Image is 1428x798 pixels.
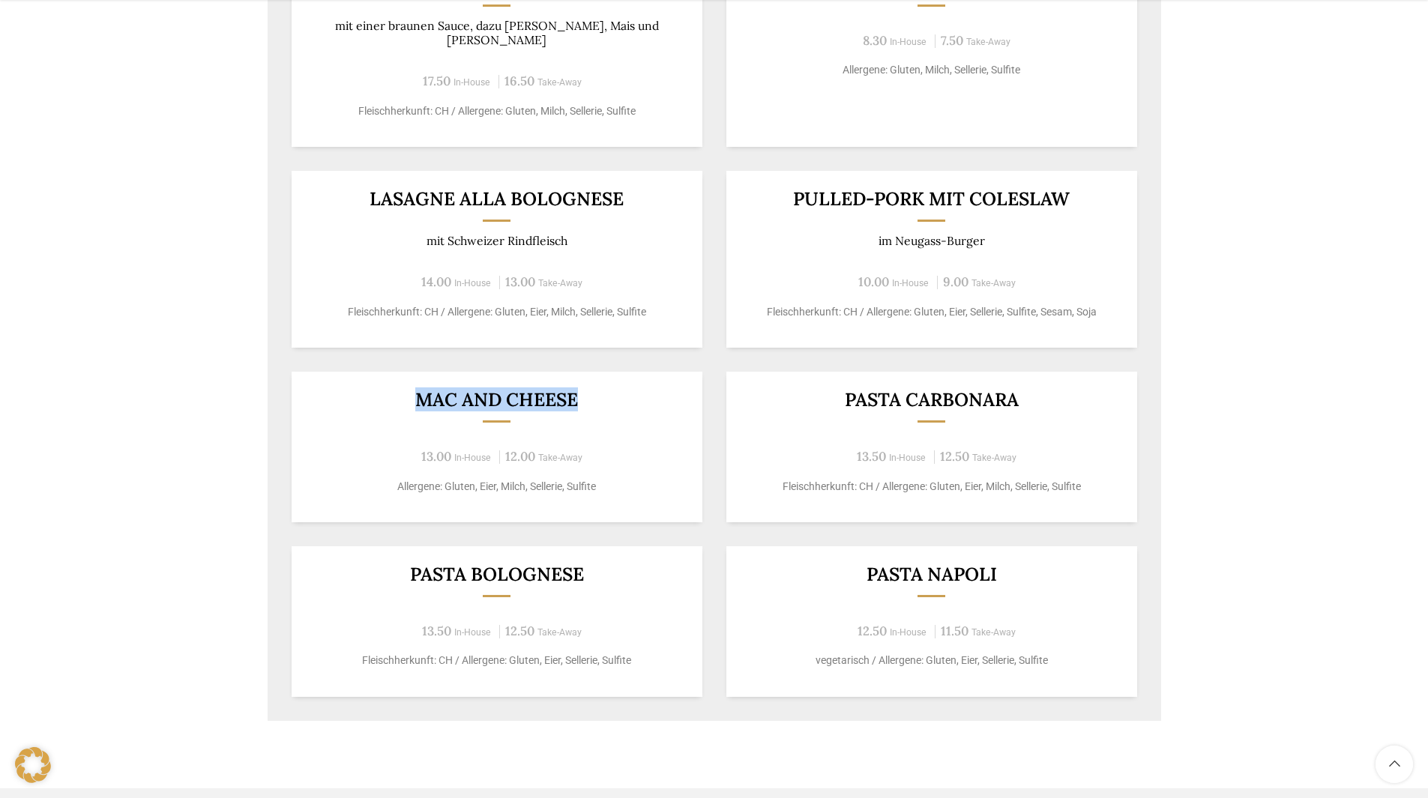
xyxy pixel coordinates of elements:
span: In-House [890,627,927,638]
span: 12.50 [858,623,887,639]
span: Take-Away [972,453,1016,463]
span: 13.50 [857,448,886,465]
span: In-House [454,77,490,88]
span: 12.00 [505,448,535,465]
span: 9.00 [943,273,968,290]
span: 16.50 [504,73,534,89]
h3: Pulled-Pork mit Coleslaw [744,190,1118,208]
a: Scroll to top button [1376,746,1413,783]
span: In-House [892,278,929,288]
h3: Mac and Cheese [310,390,684,409]
span: 11.50 [941,623,968,639]
h3: Pasta Bolognese [310,565,684,584]
span: 13.50 [422,623,451,639]
p: Fleischherkunft: CH / Allergene: Gluten, Eier, Sellerie, Sulfite, Sesam, Soja [744,304,1118,320]
span: In-House [889,453,926,463]
p: mit Schweizer Rindfleisch [310,234,684,248]
span: 7.50 [941,32,963,49]
span: 14.00 [421,273,451,290]
span: Take-Away [537,77,582,88]
span: 13.00 [505,273,535,290]
p: vegetarisch / Allergene: Gluten, Eier, Sellerie, Sulfite [744,653,1118,668]
p: im Neugass-Burger [744,234,1118,248]
span: 13.00 [421,448,451,465]
span: In-House [454,453,491,463]
span: Take-Away [538,453,582,463]
h3: LASAGNE ALLA BOLOGNESE [310,190,684,208]
span: 8.30 [863,32,887,49]
span: 12.50 [505,623,534,639]
p: Allergene: Gluten, Milch, Sellerie, Sulfite [744,62,1118,78]
span: In-House [890,37,927,47]
span: 17.50 [423,73,451,89]
span: Take-Away [971,278,1016,288]
span: Take-Away [966,37,1010,47]
p: Fleischherkunft: CH / Allergene: Gluten, Eier, Milch, Sellerie, Sulfite [310,304,684,320]
p: Fleischherkunft: CH / Allergene: Gluten, Milch, Sellerie, Sulfite [310,103,684,119]
span: In-House [454,278,491,288]
span: 10.00 [858,273,889,290]
span: Take-Away [538,278,582,288]
span: Take-Away [971,627,1016,638]
p: Allergene: Gluten, Eier, Milch, Sellerie, Sulfite [310,479,684,495]
span: Take-Away [537,627,582,638]
p: Fleischherkunft: CH / Allergene: Gluten, Eier, Sellerie, Sulfite [310,653,684,668]
p: mit einer braunen Sauce, dazu [PERSON_NAME], Mais und [PERSON_NAME] [310,19,684,48]
span: In-House [454,627,491,638]
span: 12.50 [940,448,969,465]
h3: Pasta Carbonara [744,390,1118,409]
h3: Pasta Napoli [744,565,1118,584]
p: Fleischherkunft: CH / Allergene: Gluten, Eier, Milch, Sellerie, Sulfite [744,479,1118,495]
